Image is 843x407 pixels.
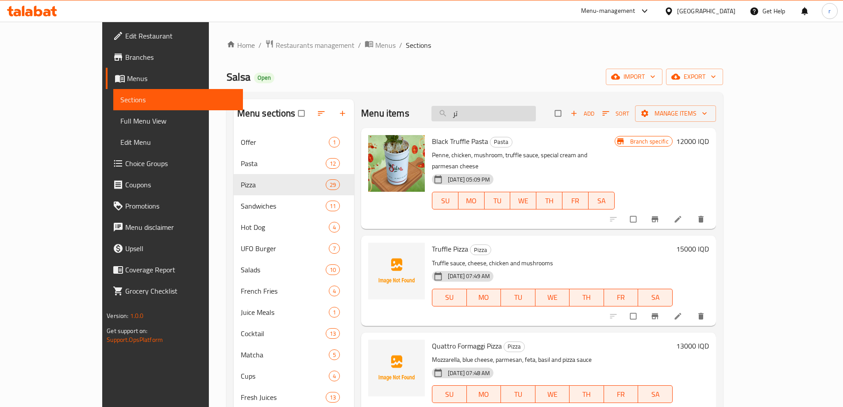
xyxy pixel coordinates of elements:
span: SU [436,291,463,304]
span: 7 [329,244,339,253]
span: Select all sections [293,105,312,122]
a: Coverage Report [106,259,243,280]
div: Pizza [504,341,525,352]
span: 4 [329,223,339,232]
span: Select to update [625,211,643,228]
span: Select section [550,105,568,122]
a: Promotions [106,195,243,217]
span: Choice Groups [125,158,236,169]
span: Select to update [625,308,643,325]
button: import [606,69,662,85]
a: Edit Restaurant [106,25,243,47]
div: items [326,392,340,403]
span: [DATE] 07:48 AM [444,369,493,377]
div: Cocktail [241,328,326,339]
button: Add [568,107,597,120]
button: FR [604,385,639,403]
a: Edit Menu [113,132,243,153]
span: 4 [329,372,339,380]
span: TU [488,194,507,207]
a: Edit menu item [674,215,684,224]
span: FR [566,194,585,207]
div: items [329,307,340,318]
div: items [329,349,340,360]
span: Get support on: [107,325,147,337]
span: 13 [326,329,339,338]
div: items [326,201,340,211]
span: 4 [329,287,339,295]
span: Restaurants management [276,40,354,50]
span: 1 [329,138,339,147]
a: Menus [106,68,243,89]
div: Cups4 [234,365,354,387]
button: SA [638,289,673,306]
span: Salads [241,264,326,275]
div: [GEOGRAPHIC_DATA] [677,6,735,16]
span: SU [436,194,455,207]
span: Menus [375,40,396,50]
span: French Fries [241,286,329,296]
span: Promotions [125,201,236,211]
span: [DATE] 07:49 AM [444,272,493,280]
button: FR [562,192,589,209]
p: Truffle sauce, cheese, chicken and mushrooms [432,258,673,269]
button: MO [467,385,501,403]
button: Add section [333,104,354,123]
span: Add [570,109,594,119]
span: Menu disclaimer [125,222,236,233]
span: r [828,6,831,16]
span: Version: [107,310,128,322]
span: Coverage Report [125,264,236,275]
button: TH [570,289,604,306]
span: TH [540,194,559,207]
span: Grocery Checklist [125,286,236,296]
a: Edit menu item [674,312,684,321]
span: TU [504,291,532,304]
div: Hot Dog4 [234,217,354,238]
button: SU [432,289,466,306]
span: export [673,71,716,82]
span: MO [470,291,498,304]
div: Juice Meals1 [234,302,354,323]
span: 11 [326,202,339,210]
img: Black Truffle Pasta [368,135,425,192]
span: Sections [406,40,431,50]
a: Branches [106,47,243,68]
span: UFO Burger [241,243,329,254]
div: UFO Burger7 [234,238,354,259]
div: Pizza29 [234,174,354,195]
span: 10 [326,266,339,274]
nav: breadcrumb [227,39,723,51]
span: Branches [125,52,236,62]
span: SA [592,194,611,207]
span: [DATE] 05:09 PM [444,175,493,184]
div: items [326,264,340,275]
button: MO [467,289,501,306]
div: items [329,137,340,147]
div: Matcha5 [234,344,354,365]
div: Offer [241,137,329,147]
button: Branch-specific-item [645,306,666,326]
span: TU [504,388,532,401]
a: Grocery Checklist [106,280,243,302]
p: Mozzarella, blue cheese, parmesan, feta, basil and pizza sauce [432,354,673,365]
button: export [666,69,723,85]
button: SU [432,385,466,403]
li: / [358,40,361,50]
div: Menu-management [581,6,635,16]
span: 1 [329,308,339,317]
span: Black Truffle Pasta [432,135,488,148]
div: Pasta [490,137,512,147]
span: SA [642,291,669,304]
span: Coupons [125,179,236,190]
h2: Menu items [361,107,409,120]
a: Menus [365,39,396,51]
div: items [326,328,340,339]
span: Matcha [241,349,329,360]
div: items [329,286,340,296]
span: Menus [127,73,236,84]
span: Hot Dog [241,222,329,233]
li: / [399,40,402,50]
